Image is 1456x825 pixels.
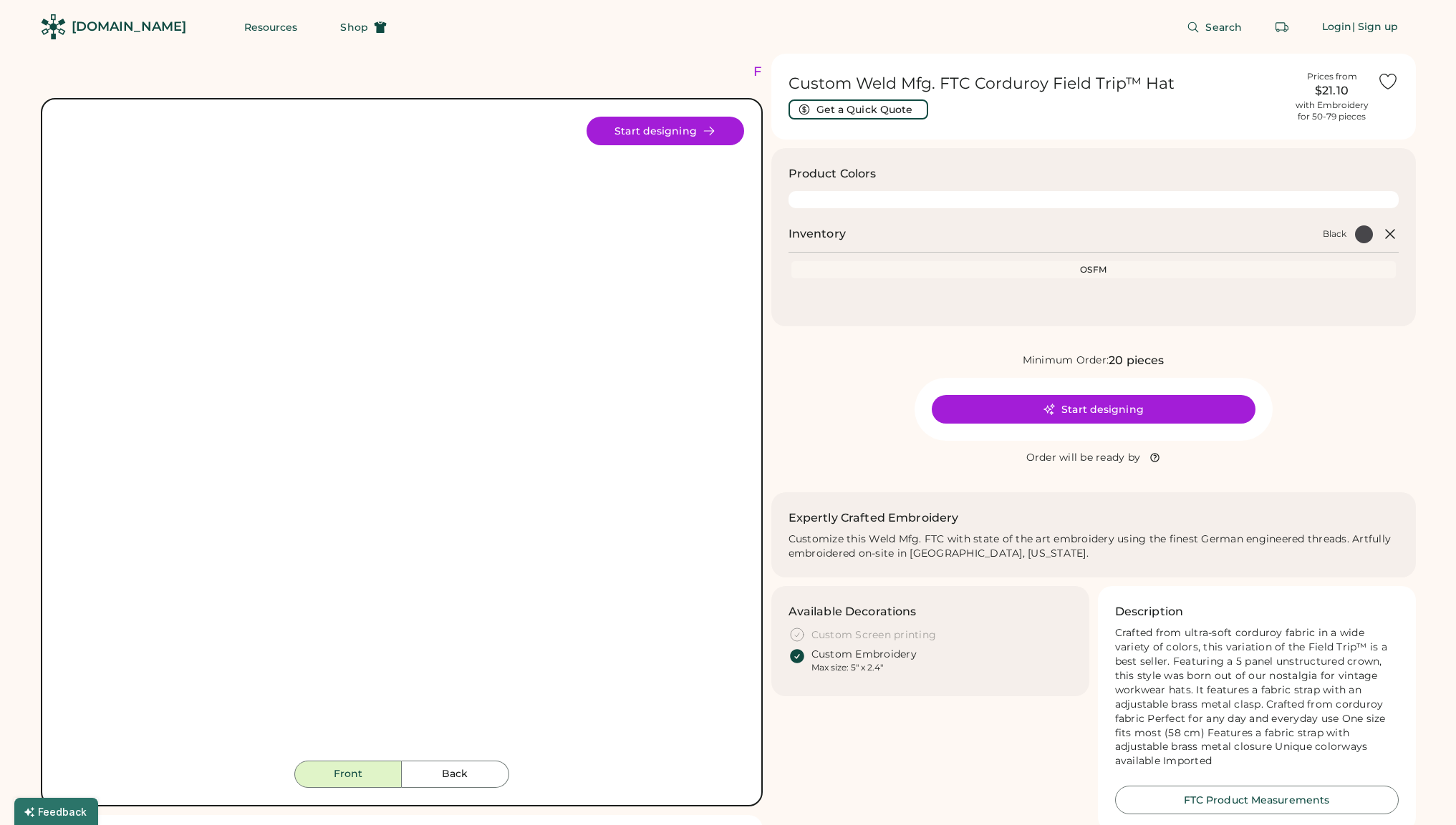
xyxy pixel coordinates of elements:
[932,395,1255,424] button: Start designing
[1023,353,1109,368] div: Minimum Order:
[79,117,724,761] img: FTC - Black Front Image
[323,13,403,42] button: Shop
[227,13,315,42] button: Resources
[1109,352,1164,369] div: 20 pieces
[1170,13,1259,42] button: Search
[1352,20,1399,34] div: | Sign up
[294,761,402,788] button: Front
[1307,71,1357,82] div: Prices from
[789,99,928,119] button: Get a Quick Quote
[340,22,367,32] span: Shop
[1268,13,1296,42] button: Retrieve an order
[789,603,917,620] h3: Available Decorations
[1296,99,1369,122] div: with Embroidery for 50-79 pieces
[1322,20,1352,34] div: Login
[41,14,66,39] img: Rendered Logo - Screens
[1115,786,1399,814] button: FTC Product Measurements
[1323,228,1346,240] div: Black
[811,628,937,643] div: Custom Screen printing
[1205,22,1242,32] span: Search
[789,165,877,182] h3: Product Colors
[811,662,883,673] div: Max size: 5" x 2.4"
[789,532,1399,561] div: Customize this Weld Mfg. FTC with state of the art embroidery using the finest German engineered ...
[811,648,917,662] div: Custom Embroidery
[794,264,1393,275] div: OSFM
[402,761,509,788] button: Back
[72,18,186,36] div: [DOMAIN_NAME]
[1026,451,1141,465] div: Order will be ready by
[1115,603,1184,620] h3: Description
[789,74,1287,94] h1: Custom Weld Mfg. FTC Corduroy Field Trip™ Hat
[789,509,959,527] h2: Expertly Crafted Embroidery
[1115,626,1399,768] div: Crafted from ultra-soft corduroy fabric in a wide variety of colors, this variation of the Field ...
[587,117,744,145] button: Start designing
[753,62,877,82] div: FREE SHIPPING
[79,117,724,761] div: FTC Style Image
[789,225,846,243] h2: Inventory
[1296,82,1369,99] div: $21.10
